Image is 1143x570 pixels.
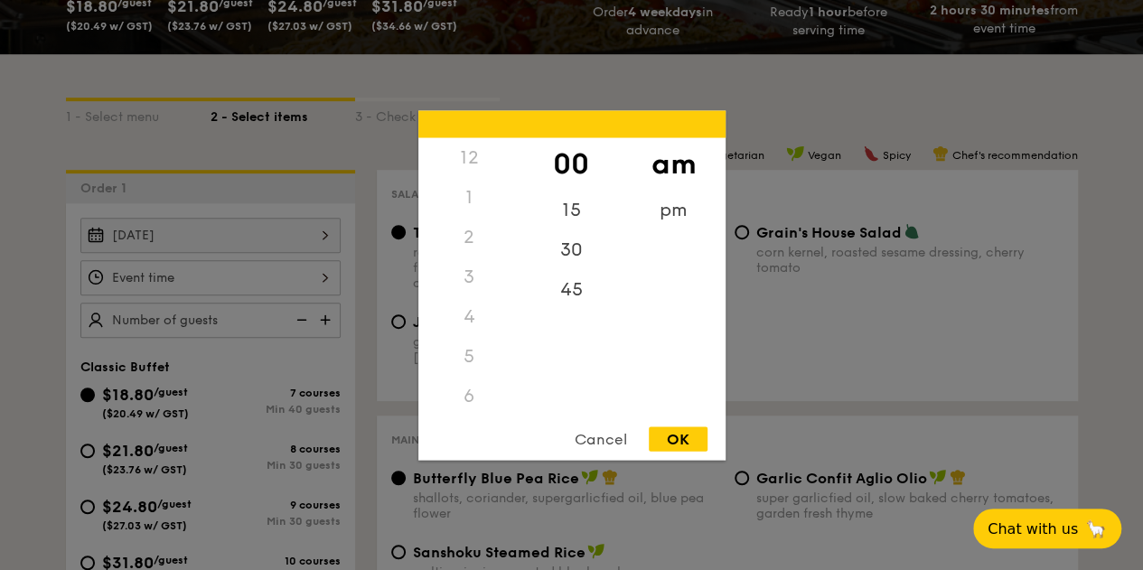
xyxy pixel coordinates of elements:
[418,217,520,257] div: 2
[520,229,623,269] div: 30
[1085,519,1107,539] span: 🦙
[557,426,645,451] div: Cancel
[649,426,707,451] div: OK
[418,376,520,416] div: 6
[623,190,725,229] div: pm
[520,137,623,190] div: 00
[520,190,623,229] div: 15
[418,137,520,177] div: 12
[418,296,520,336] div: 4
[418,336,520,376] div: 5
[623,137,725,190] div: am
[520,269,623,309] div: 45
[973,509,1121,548] button: Chat with us🦙
[418,257,520,296] div: 3
[988,520,1078,537] span: Chat with us
[418,177,520,217] div: 1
